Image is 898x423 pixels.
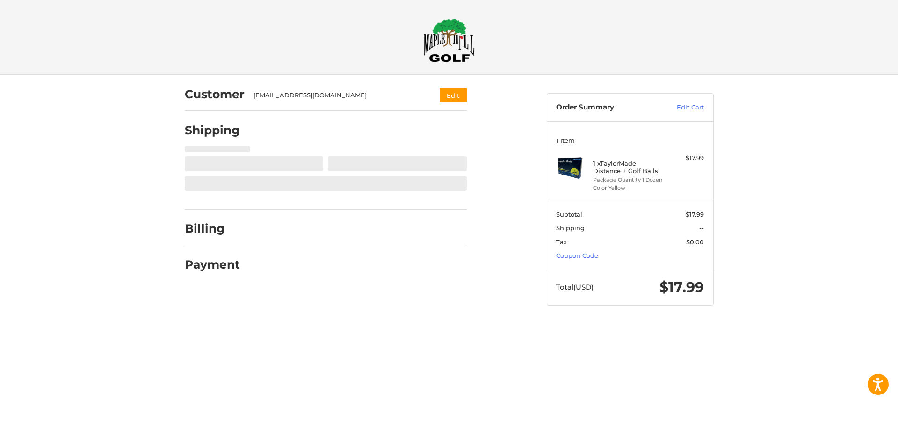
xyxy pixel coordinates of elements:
[556,252,598,259] a: Coupon Code
[556,211,582,218] span: Subtotal
[556,238,567,246] span: Tax
[659,278,704,296] span: $17.99
[556,283,594,292] span: Total (USD)
[185,87,245,102] h2: Customer
[440,88,467,102] button: Edit
[556,224,585,232] span: Shipping
[593,176,665,184] li: Package Quantity 1 Dozen
[185,123,240,138] h2: Shipping
[253,91,421,100] div: [EMAIL_ADDRESS][DOMAIN_NAME]
[686,238,704,246] span: $0.00
[185,221,239,236] h2: Billing
[667,153,704,163] div: $17.99
[686,211,704,218] span: $17.99
[556,103,657,112] h3: Order Summary
[423,18,475,62] img: Maple Hill Golf
[593,184,665,192] li: Color Yellow
[556,137,704,144] h3: 1 Item
[185,257,240,272] h2: Payment
[699,224,704,232] span: --
[593,160,665,175] h4: 1 x TaylorMade Distance + Golf Balls
[657,103,704,112] a: Edit Cart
